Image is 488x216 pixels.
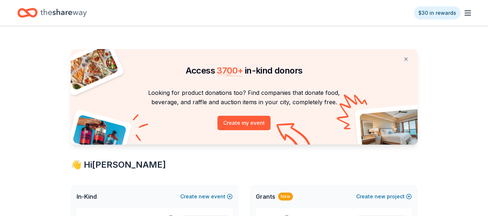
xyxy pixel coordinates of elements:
[199,192,210,201] span: new
[17,4,87,21] a: Home
[414,6,461,19] a: $30 in rewards
[217,65,243,76] span: 3700 +
[375,192,385,201] span: new
[217,116,271,130] button: Create my event
[186,65,303,76] span: Access in-kind donors
[71,159,418,171] div: 👋 Hi [PERSON_NAME]
[62,45,119,91] img: Pizza
[77,192,97,201] span: In-Kind
[276,123,312,150] img: Curvy arrow
[278,193,293,200] div: New
[180,192,233,201] button: Createnewevent
[356,192,412,201] button: Createnewproject
[256,192,275,201] span: Grants
[79,88,409,107] p: Looking for product donations too? Find companies that donate food, beverage, and raffle and auct...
